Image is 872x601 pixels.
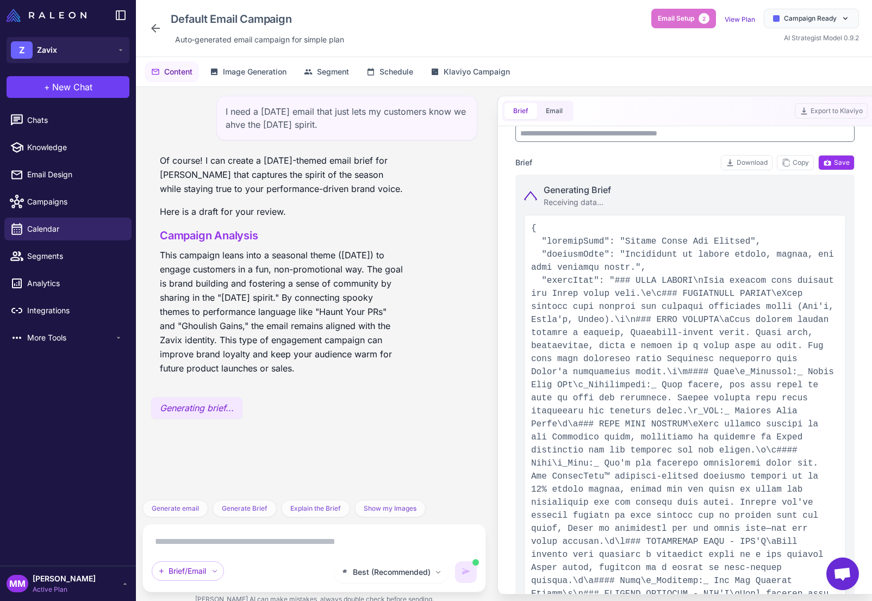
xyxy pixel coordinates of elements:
button: Image Generation [203,61,293,82]
a: Knowledge [4,136,132,159]
div: I need a [DATE] email that just lets my customers know we ahve the [DATE] spirit. [216,96,477,140]
span: [PERSON_NAME] [33,573,96,585]
span: Show my Images [364,504,416,513]
button: Generate Brief [213,500,277,517]
div: Click to edit campaign name [166,9,348,29]
span: Analytics [27,277,123,289]
span: Campaign Ready [784,14,837,23]
span: Auto‑generated email campaign for simple plan [175,34,344,46]
span: Explain the Brief [290,504,341,513]
div: Open chat [826,557,859,590]
span: Segment [317,66,349,78]
button: Brief [504,103,537,119]
img: Raleon Logo [7,9,86,22]
span: + [44,80,50,94]
div: Generating brief... [151,397,242,419]
button: Schedule [360,61,420,82]
button: Export to Klaviyo [795,103,868,119]
span: Schedule [379,66,413,78]
div: Brief/Email [152,561,224,581]
span: Generate Brief [222,504,267,513]
button: Klaviyo Campaign [424,61,516,82]
span: Active Plan [33,585,96,594]
button: Best (Recommended) [334,561,449,583]
a: Calendar [4,218,132,240]
a: Integrations [4,299,132,322]
button: Show my Images [354,500,426,517]
span: Segments [27,250,123,262]
span: Integrations [27,305,123,317]
span: More Tools [27,332,114,344]
span: Image Generation [223,66,286,78]
div: Z [11,41,33,59]
span: Calendar [27,223,123,235]
h3: Campaign Analysis [160,227,403,244]
span: Zavix [37,44,57,56]
div: MM [7,575,28,592]
button: AI is generating content. You can keep typing but cannot send until it completes. [455,561,477,583]
button: Content [145,61,199,82]
span: 2 [699,13,709,24]
span: Knowledge [27,141,123,153]
button: Email [537,103,571,119]
span: Email Design [27,169,123,181]
a: View Plan [725,15,755,23]
p: This campaign leans into a seasonal theme ([DATE]) to engage customers in a fun, non-promotional ... [160,248,403,375]
span: AI Strategist Model 0.9.2 [784,34,859,42]
a: Email Design [4,163,132,186]
a: Raleon Logo [7,9,91,22]
span: New Chat [52,80,92,94]
div: Click to edit description [171,32,348,48]
span: Generate email [152,504,199,513]
span: Chats [27,114,123,126]
div: Receiving data... [544,196,611,208]
span: Copy [782,158,809,168]
span: Campaigns [27,196,123,208]
a: Campaigns [4,190,132,213]
button: Email Setup2 [651,9,716,28]
a: Chats [4,109,132,132]
span: Content [164,66,192,78]
button: Generate email [142,500,208,517]
button: +New Chat [7,76,129,98]
div: Generating Brief [544,183,611,196]
span: Brief [515,157,532,169]
p: Here is a draft for your review. [160,205,403,219]
a: Analytics [4,272,132,295]
button: Explain the Brief [281,500,350,517]
span: AI is generating content. You can still type but cannot send yet. [472,559,479,566]
button: ZZavix [7,37,129,63]
button: Segment [297,61,356,82]
a: Segments [4,245,132,268]
button: Copy [777,155,814,170]
span: Save [823,158,850,168]
p: Of course! I can create a [DATE]-themed email brief for [PERSON_NAME] that captures the spirit of... [160,153,403,196]
button: Download [721,155,773,170]
span: Best (Recommended) [353,566,431,578]
span: Klaviyo Campaign [444,66,510,78]
span: Email Setup [658,14,694,23]
button: Save [818,155,855,170]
